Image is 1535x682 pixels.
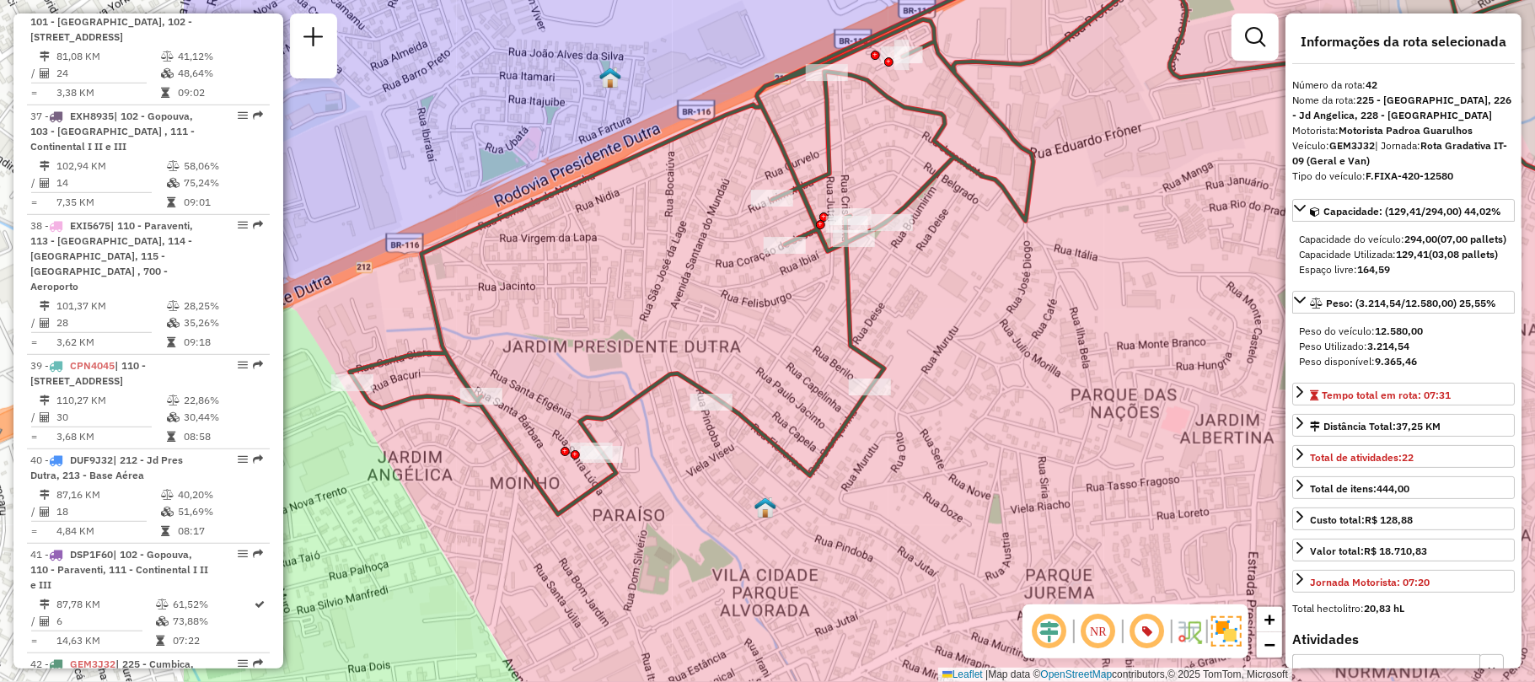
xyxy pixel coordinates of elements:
td: 09:02 [177,84,262,101]
td: / [30,409,39,426]
td: 08:17 [177,523,262,540]
div: Total de itens: [1310,481,1409,497]
td: 35,26% [183,314,263,331]
div: Peso Utilizado: [1299,339,1508,354]
img: Fluxo de ruas [1176,618,1203,645]
a: Total de itens:444,00 [1292,476,1515,499]
i: Rota otimizada [255,599,266,610]
span: EXH8935 [70,110,114,122]
td: 24 [56,65,160,82]
strong: 22 [1402,451,1414,464]
i: Distância Total [40,301,50,311]
span: | [985,669,988,680]
td: 3,68 KM [56,428,166,445]
a: OpenStreetMap [1041,669,1113,680]
span: Peso do veículo: [1299,325,1423,337]
div: Número da rota: [1292,78,1515,93]
div: Capacidade Utilizada: [1299,247,1508,262]
td: 09:18 [183,334,263,351]
td: 30,44% [183,409,263,426]
span: GEM3J32 [70,658,115,670]
td: 28,25% [183,298,263,314]
div: Tipo do veículo: [1292,169,1515,184]
td: = [30,428,39,445]
span: DUF9J32 [70,454,113,466]
i: % de utilização da cubagem [167,178,180,188]
td: = [30,84,39,101]
td: 28 [56,314,166,331]
td: 73,88% [172,613,254,630]
span: 37 - [30,110,195,153]
td: = [30,334,39,351]
td: 101,37 KM [56,298,166,314]
span: Total de atividades: [1310,451,1414,464]
strong: 9.365,46 [1375,355,1417,368]
td: 110,27 KM [56,392,166,409]
i: Total de Atividades [40,68,50,78]
td: 87,16 KM [56,486,160,503]
i: Distância Total [40,599,50,610]
td: = [30,632,39,649]
td: 102,94 KM [56,158,166,175]
span: 41 - [30,548,208,591]
td: / [30,613,39,630]
a: Exibir filtros [1238,20,1272,54]
div: Valor total: [1310,544,1427,559]
i: % de utilização do peso [167,395,180,405]
span: 39 - [30,359,146,387]
span: 40 - [30,454,183,481]
i: Tempo total em rota [161,526,169,536]
td: / [30,65,39,82]
strong: R$ 128,88 [1365,513,1413,526]
i: % de utilização da cubagem [161,68,174,78]
i: Total de Atividades [40,178,50,188]
a: Total de atividades:22 [1292,445,1515,468]
i: Tempo total em rota [167,337,175,347]
td: 14 [56,175,166,191]
td: 3,62 KM [56,334,166,351]
i: Distância Total [40,490,50,500]
em: Opções [238,454,248,465]
div: Custo total: [1310,513,1413,528]
strong: 225 - [GEOGRAPHIC_DATA], 226 - Jd Angelica, 228 - [GEOGRAPHIC_DATA] [1292,94,1511,121]
div: Map data © contributors,© 2025 TomTom, Microsoft [938,668,1292,682]
i: % de utilização do peso [156,599,169,610]
a: Tempo total em rota: 07:31 [1292,383,1515,405]
em: Rota exportada [253,549,263,559]
i: % de utilização do peso [167,301,180,311]
i: Tempo total em rota [161,88,169,98]
a: Valor total:R$ 18.710,83 [1292,539,1515,561]
td: 51,69% [177,503,262,520]
strong: GEM3J32 [1329,139,1375,152]
div: Capacidade do veículo: [1299,232,1508,247]
td: 61,52% [172,596,254,613]
a: Capacidade: (129,41/294,00) 44,02% [1292,199,1515,222]
span: | Jornada: [1292,139,1507,167]
td: 22,86% [183,392,263,409]
strong: 129,41 [1396,248,1429,260]
div: Espaço livre: [1299,262,1508,277]
a: Jornada Motorista: 07:20 [1292,570,1515,593]
td: 14,63 KM [56,632,155,649]
h4: Atividades [1292,631,1515,647]
div: Veículo: [1292,138,1515,169]
span: Exibir número da rota [1127,611,1167,652]
span: Capacidade: (129,41/294,00) 44,02% [1323,205,1501,217]
strong: 42 [1366,78,1377,91]
strong: (07,00 pallets) [1437,233,1506,245]
i: % de utilização da cubagem [161,507,174,517]
div: Motorista: [1292,123,1515,138]
span: | 212 - Jd Pres Dutra, 213 - Base Aérea [30,454,183,481]
td: 75,24% [183,175,263,191]
a: Leaflet [942,669,983,680]
div: Peso: (3.214,54/12.580,00) 25,55% [1292,317,1515,376]
strong: Motorista Padroa Guarulhos [1339,124,1473,137]
strong: 12.580,00 [1375,325,1423,337]
td: / [30,175,39,191]
div: Peso disponível: [1299,354,1508,369]
td: 07:22 [172,632,254,649]
em: Rota exportada [253,110,263,121]
td: 6 [56,613,155,630]
em: Opções [238,658,248,669]
i: Total de Atividades [40,616,50,626]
